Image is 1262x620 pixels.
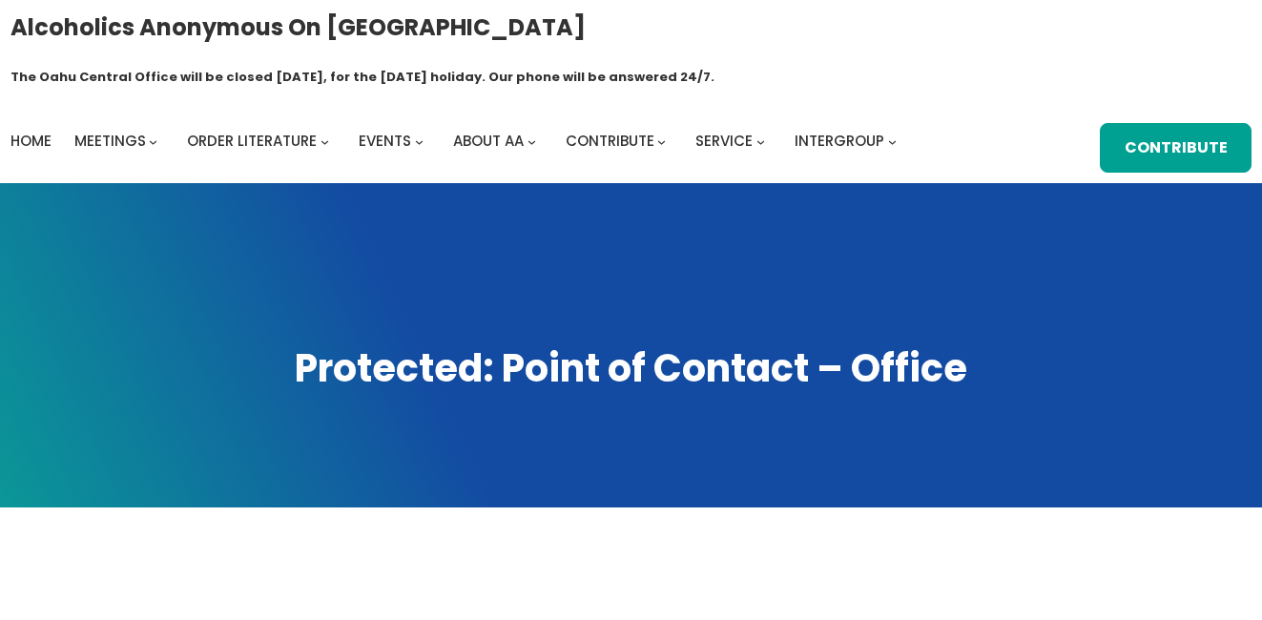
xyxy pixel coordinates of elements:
a: Meetings [74,128,146,155]
span: About AA [453,131,524,151]
span: Service [695,131,753,151]
button: About AA submenu [528,137,536,146]
nav: Intergroup [10,128,903,155]
button: Intergroup submenu [888,137,897,146]
a: Contribute [566,128,654,155]
a: Service [695,128,753,155]
button: Order Literature submenu [321,137,329,146]
button: Events submenu [415,137,424,146]
span: Events [359,131,411,151]
a: Intergroup [795,128,884,155]
a: Events [359,128,411,155]
span: Home [10,131,52,151]
h1: Protected: Point of Contact – Office [19,343,1243,395]
a: About AA [453,128,524,155]
span: Contribute [566,131,654,151]
span: Order Literature [187,131,317,151]
h1: The Oahu Central Office will be closed [DATE], for the [DATE] holiday. Our phone will be answered... [10,68,714,87]
span: Intergroup [795,131,884,151]
button: Service submenu [756,137,765,146]
button: Meetings submenu [149,137,157,146]
button: Contribute submenu [657,137,666,146]
span: Meetings [74,131,146,151]
a: Home [10,128,52,155]
a: Contribute [1100,123,1252,173]
a: Alcoholics Anonymous on [GEOGRAPHIC_DATA] [10,7,586,48]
